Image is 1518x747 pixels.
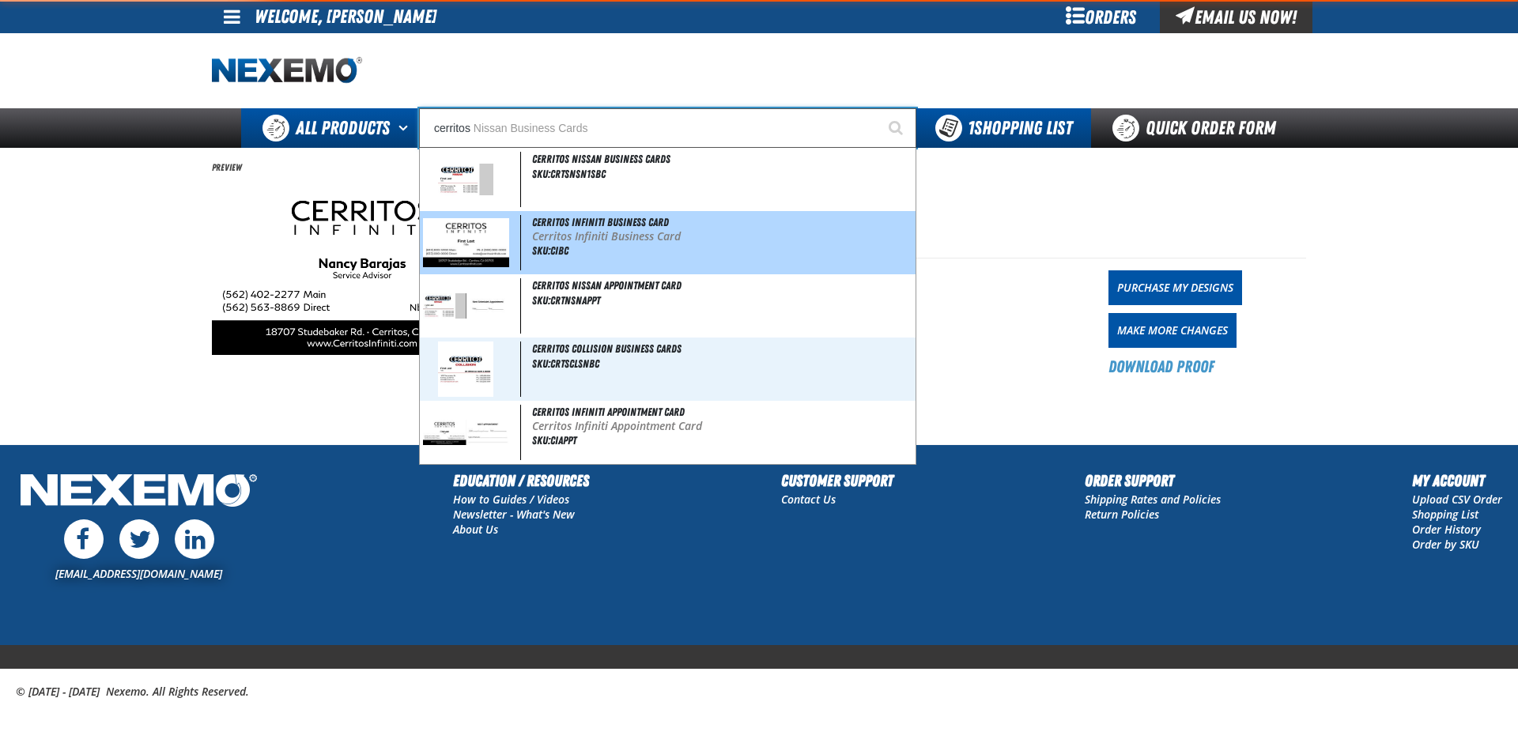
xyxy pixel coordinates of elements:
[1412,507,1478,522] a: Shopping List
[453,492,569,507] a: How to Guides / Videos
[453,469,589,492] h2: Education / Resources
[968,117,1072,139] span: Shopping List
[1412,537,1479,552] a: Order by SKU
[532,434,576,447] span: SKU:CIAPPT
[781,492,836,507] a: Contact Us
[877,108,916,148] button: Start Searching
[419,108,916,148] input: Search
[438,341,493,397] img: 5b1158895fb70970885840-crtsclsnbc_031615.jpg
[532,244,568,257] span: SKU:CIBC
[1108,270,1242,305] a: Purchase My Designs
[1085,507,1159,522] a: Return Policies
[1108,356,1214,378] a: Download Proof
[781,469,893,492] h2: Customer Support
[393,108,419,148] button: Open All Products pages
[532,216,669,228] span: Cerritos Infiniti Business Card
[212,161,242,174] span: Preview
[212,57,362,85] a: Home
[532,153,670,165] span: Cerritos Nissan Business Cards
[55,566,222,581] a: [EMAIL_ADDRESS][DOMAIN_NAME]
[212,57,362,85] img: Nexemo logo
[1108,313,1237,348] a: Make More Changes
[453,507,575,522] a: Newsletter - What's New
[1085,469,1221,492] h2: Order Support
[532,168,606,180] span: SKU:CRTSNSN1SBC
[1091,108,1305,148] a: Quick Order Form
[532,279,682,292] span: Cerritos Nissan Appointment Card
[532,294,600,307] span: SKU:CRTNSNAPPT
[1085,492,1221,507] a: Shipping Rates and Policies
[532,406,685,418] span: Cerritos Infiniti Appointment Card
[540,183,1306,225] h1: Cerritos Infiniti Business Card
[212,183,512,355] img: CIBC-CIBC3.5x2-1746804851-681e207385e4e412297626.jpg
[1412,469,1502,492] h2: My Account
[532,230,912,243] p: Cerritos Infiniti Business Card
[968,117,974,139] strong: 1
[532,342,682,355] span: Cerritos Collision Business Cards
[1412,492,1502,507] a: Upload CSV Order
[16,469,262,515] img: Nexemo Logo
[916,108,1091,148] button: You have 1 Shopping List. Open to view details
[1412,522,1481,537] a: Order History
[438,152,493,207] img: 5b1158896330b117594833-crtsnsn1sbc_031615.jpg
[296,114,390,142] span: All Products
[423,293,509,318] img: 5b1158895ca6e766830355-crtnsnappt.jpg
[532,357,599,370] span: SKU:CRTSCLSNBC
[453,522,498,537] a: About Us
[423,218,509,267] img: 644ab35e0337c601850433-CIBC.jpg
[423,420,509,444] img: 644ab350bc4c6941883735-CIAPPT.jpg
[532,420,912,433] p: Cerritos Infiniti Appointment Card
